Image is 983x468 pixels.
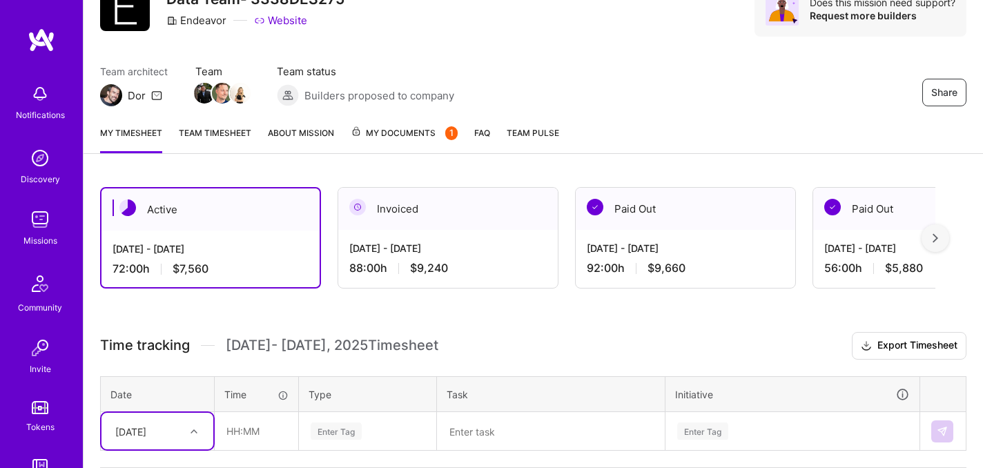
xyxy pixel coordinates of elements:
a: Team Member Avatar [231,81,249,105]
img: Invoiced [349,199,366,215]
span: $9,660 [648,261,685,275]
div: 1 [445,126,458,140]
img: teamwork [26,206,54,233]
div: Community [18,300,62,315]
a: Team Member Avatar [213,81,231,105]
i: icon Chevron [191,428,197,435]
img: Active [119,199,136,216]
th: Type [299,376,437,412]
i: icon Download [861,339,872,353]
img: Submit [937,426,948,437]
a: Team timesheet [179,126,251,153]
button: Share [922,79,966,106]
span: $9,240 [410,261,448,275]
div: Tokens [26,420,55,434]
span: Team architect [100,64,168,79]
span: Time tracking [100,337,190,354]
div: Enter Tag [677,420,728,442]
img: tokens [32,401,48,414]
span: $5,880 [885,261,923,275]
img: discovery [26,144,54,172]
div: Missions [23,233,57,248]
img: Team Member Avatar [230,83,251,104]
div: Request more builders [810,9,955,22]
th: Date [101,376,215,412]
span: Team status [277,64,454,79]
img: Paid Out [824,199,841,215]
img: Team Architect [100,84,122,106]
span: My Documents [351,126,458,141]
div: Dor [128,88,146,103]
a: Team Member Avatar [195,81,213,105]
a: My timesheet [100,126,162,153]
a: FAQ [474,126,490,153]
img: Team Member Avatar [212,83,233,104]
th: Task [437,376,665,412]
span: $7,560 [173,262,208,276]
div: [DATE] - [DATE] [113,242,309,256]
div: 72:00 h [113,262,309,276]
span: Team [195,64,249,79]
div: 92:00 h [587,261,784,275]
img: Builders proposed to company [277,84,299,106]
button: Export Timesheet [852,332,966,360]
img: Invite [26,334,54,362]
span: Team Pulse [507,128,559,138]
span: Share [931,86,957,99]
div: 88:00 h [349,261,547,275]
img: Team Member Avatar [194,83,215,104]
a: Team Pulse [507,126,559,153]
div: [DATE] [115,424,146,438]
div: Invite [30,362,51,376]
div: Notifications [16,108,65,122]
div: Invoiced [338,188,558,230]
img: logo [28,28,55,52]
img: right [933,233,938,243]
div: Paid Out [576,188,795,230]
img: Community [23,267,57,300]
div: [DATE] - [DATE] [587,241,784,255]
img: Paid Out [587,199,603,215]
span: Builders proposed to company [304,88,454,103]
span: [DATE] - [DATE] , 2025 Timesheet [226,337,438,354]
div: [DATE] - [DATE] [349,241,547,255]
div: Active [101,188,320,231]
div: Endeavor [166,13,226,28]
div: Initiative [675,387,910,402]
div: Discovery [21,172,60,186]
i: icon Mail [151,90,162,101]
i: icon CompanyGray [166,15,177,26]
div: Enter Tag [311,420,362,442]
div: Time [224,387,289,402]
a: Website [254,13,307,28]
img: bell [26,80,54,108]
input: HH:MM [215,413,298,449]
a: About Mission [268,126,334,153]
a: My Documents1 [351,126,458,153]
